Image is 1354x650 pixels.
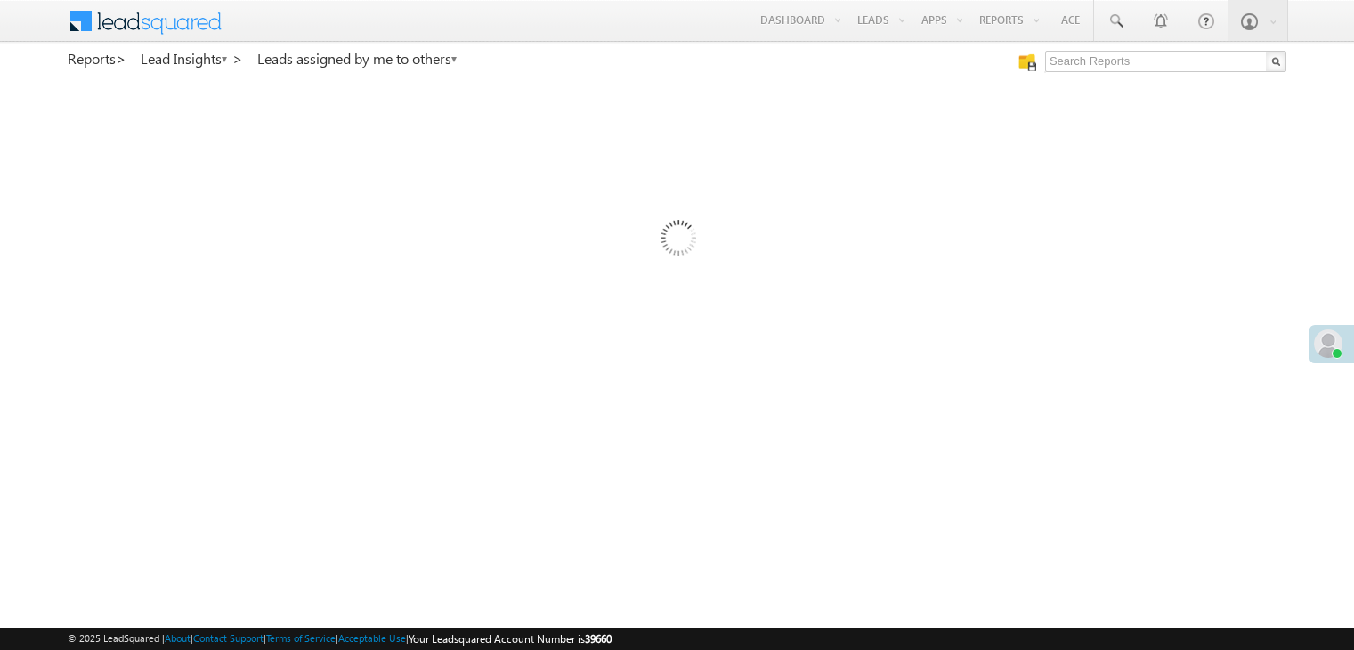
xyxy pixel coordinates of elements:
a: Reports> [68,51,126,67]
span: Your Leadsquared Account Number is [409,632,612,646]
span: > [232,48,243,69]
a: Leads assigned by me to others [257,51,458,67]
a: Terms of Service [266,632,336,644]
a: Acceptable Use [338,632,406,644]
input: Search Reports [1045,51,1286,72]
a: About [165,632,191,644]
span: > [116,48,126,69]
span: © 2025 LeadSquared | | | | | [68,630,612,647]
span: 39660 [585,632,612,646]
a: Lead Insights > [141,51,243,67]
img: Loading... [585,149,769,333]
a: Contact Support [193,632,264,644]
img: Manage all your saved reports! [1018,53,1036,71]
